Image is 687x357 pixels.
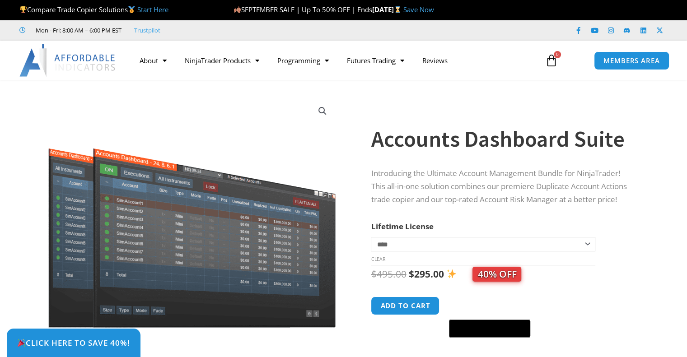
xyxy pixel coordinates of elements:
[371,167,635,206] p: Introducing the Ultimate Account Management Bundle for NinjaTrader! This all-in-one solution comb...
[234,5,372,14] span: SEPTEMBER SALE | Up To 50% OFF | Ends
[131,50,536,71] nav: Menu
[472,267,521,282] span: 40% OFF
[128,6,135,13] img: 🥇
[447,295,528,317] iframe: Secure express checkout frame
[447,269,456,278] img: ✨
[234,6,241,13] img: 🍂
[33,25,122,36] span: Mon - Fri: 8:00 AM – 6:00 PM EST
[371,221,433,232] label: Lifetime License
[603,57,660,64] span: MEMBERS AREA
[449,320,530,338] button: Buy with GPay
[371,297,439,315] button: Add to cart
[408,268,414,280] span: $
[19,44,117,77] img: LogoAI | Affordable Indicators – NinjaTrader
[413,50,457,71] a: Reviews
[394,6,401,13] img: ⌛
[19,5,168,14] span: Compare Trade Copier Solutions
[554,51,561,58] span: 0
[7,329,140,357] a: 🎉Click Here to save 40%!
[371,123,635,155] h1: Accounts Dashboard Suite
[408,268,444,280] bdi: 295.00
[20,6,27,13] img: 🏆
[372,5,403,14] strong: [DATE]
[268,50,338,71] a: Programming
[532,47,571,74] a: 0
[131,50,176,71] a: About
[134,25,160,36] a: Trustpilot
[137,5,168,14] a: Start Here
[371,268,376,280] span: $
[17,339,130,347] span: Click Here to save 40%!
[403,5,434,14] a: Save Now
[338,50,413,71] a: Futures Trading
[18,339,25,347] img: 🎉
[176,50,268,71] a: NinjaTrader Products
[314,103,331,119] a: View full-screen image gallery
[371,256,385,262] a: Clear options
[371,268,406,280] bdi: 495.00
[594,51,669,70] a: MEMBERS AREA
